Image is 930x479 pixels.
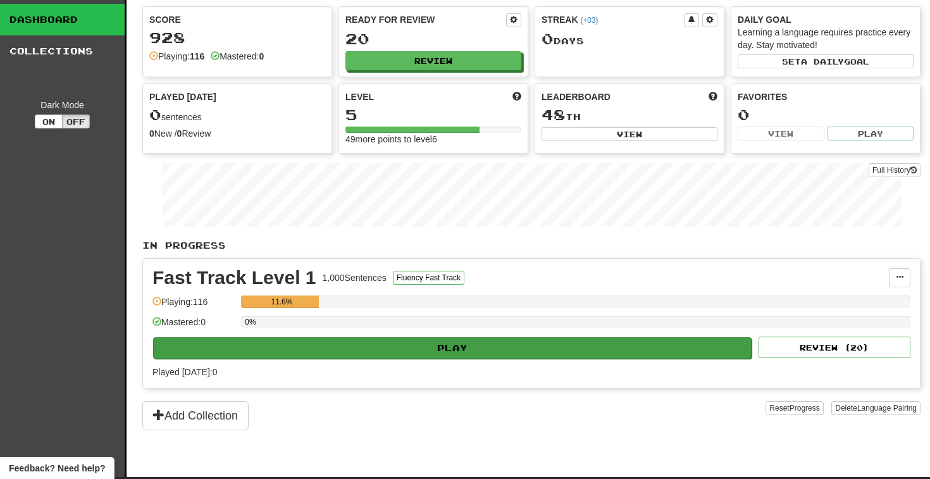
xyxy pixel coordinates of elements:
[345,31,521,47] div: 20
[542,90,611,103] span: Leaderboard
[738,107,914,123] div: 0
[709,90,717,103] span: This week in points, UTC
[869,163,921,177] a: Full History
[759,337,910,358] button: Review (20)
[149,128,154,139] strong: 0
[542,30,554,47] span: 0
[152,367,217,377] span: Played [DATE]: 0
[323,271,387,284] div: 1,000 Sentences
[345,107,521,123] div: 5
[345,51,521,70] button: Review
[738,54,914,68] button: Seta dailygoal
[142,401,249,430] button: Add Collection
[828,127,914,140] button: Play
[259,51,264,61] strong: 0
[35,115,63,128] button: On
[542,127,717,141] button: View
[149,50,204,63] div: Playing:
[542,106,566,123] span: 48
[738,127,824,140] button: View
[9,462,105,475] span: Open feedback widget
[738,90,914,103] div: Favorites
[738,13,914,26] div: Daily Goal
[152,316,235,337] div: Mastered: 0
[766,401,823,415] button: ResetProgress
[393,271,464,285] button: Fluency Fast Track
[190,51,204,61] strong: 116
[345,133,521,146] div: 49 more points to level 6
[345,13,506,26] div: Ready for Review
[245,295,318,308] div: 11.6%
[149,13,325,26] div: Score
[580,16,598,25] a: (+03)
[790,404,820,413] span: Progress
[152,268,316,287] div: Fast Track Level 1
[153,337,752,359] button: Play
[738,26,914,51] div: Learning a language requires practice every day. Stay motivated!
[149,106,161,123] span: 0
[142,239,921,252] p: In Progress
[542,13,684,26] div: Streak
[149,107,325,123] div: sentences
[211,50,264,63] div: Mastered:
[149,90,216,103] span: Played [DATE]
[831,401,921,415] button: DeleteLanguage Pairing
[801,57,844,66] span: a daily
[152,295,235,316] div: Playing: 116
[149,127,325,140] div: New / Review
[177,128,182,139] strong: 0
[62,115,90,128] button: Off
[149,30,325,46] div: 928
[345,90,374,103] span: Level
[542,107,717,123] div: th
[542,31,717,47] div: Day s
[9,99,115,111] div: Dark Mode
[857,404,917,413] span: Language Pairing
